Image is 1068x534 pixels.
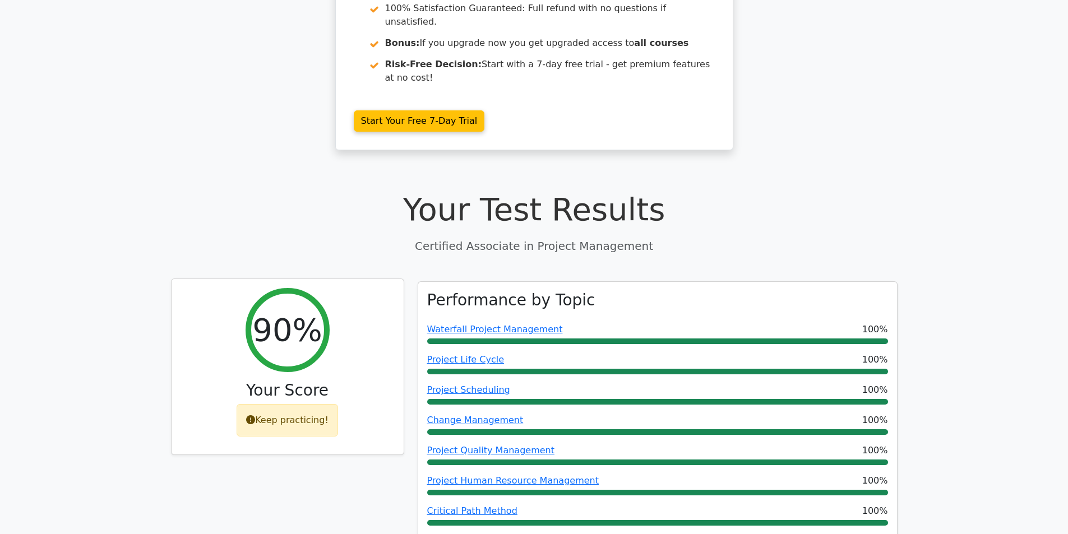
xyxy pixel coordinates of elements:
span: 100% [862,383,888,397]
span: 100% [862,414,888,427]
a: Project Quality Management [427,445,554,456]
a: Waterfall Project Management [427,324,563,335]
h2: 90% [252,311,322,349]
a: Project Life Cycle [427,354,504,365]
h3: Your Score [181,381,395,400]
span: 100% [862,353,888,366]
a: Project Scheduling [427,384,510,395]
a: Critical Path Method [427,505,517,516]
a: Project Human Resource Management [427,475,599,486]
p: Certified Associate in Project Management [171,238,898,254]
span: 100% [862,474,888,487]
a: Change Management [427,415,524,425]
h1: Your Test Results [171,191,898,228]
div: Keep practicing! [237,404,338,437]
h3: Performance by Topic [427,291,595,310]
a: Start Your Free 7-Day Trial [354,110,485,132]
span: 100% [862,444,888,457]
span: 100% [862,504,888,518]
span: 100% [862,323,888,336]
